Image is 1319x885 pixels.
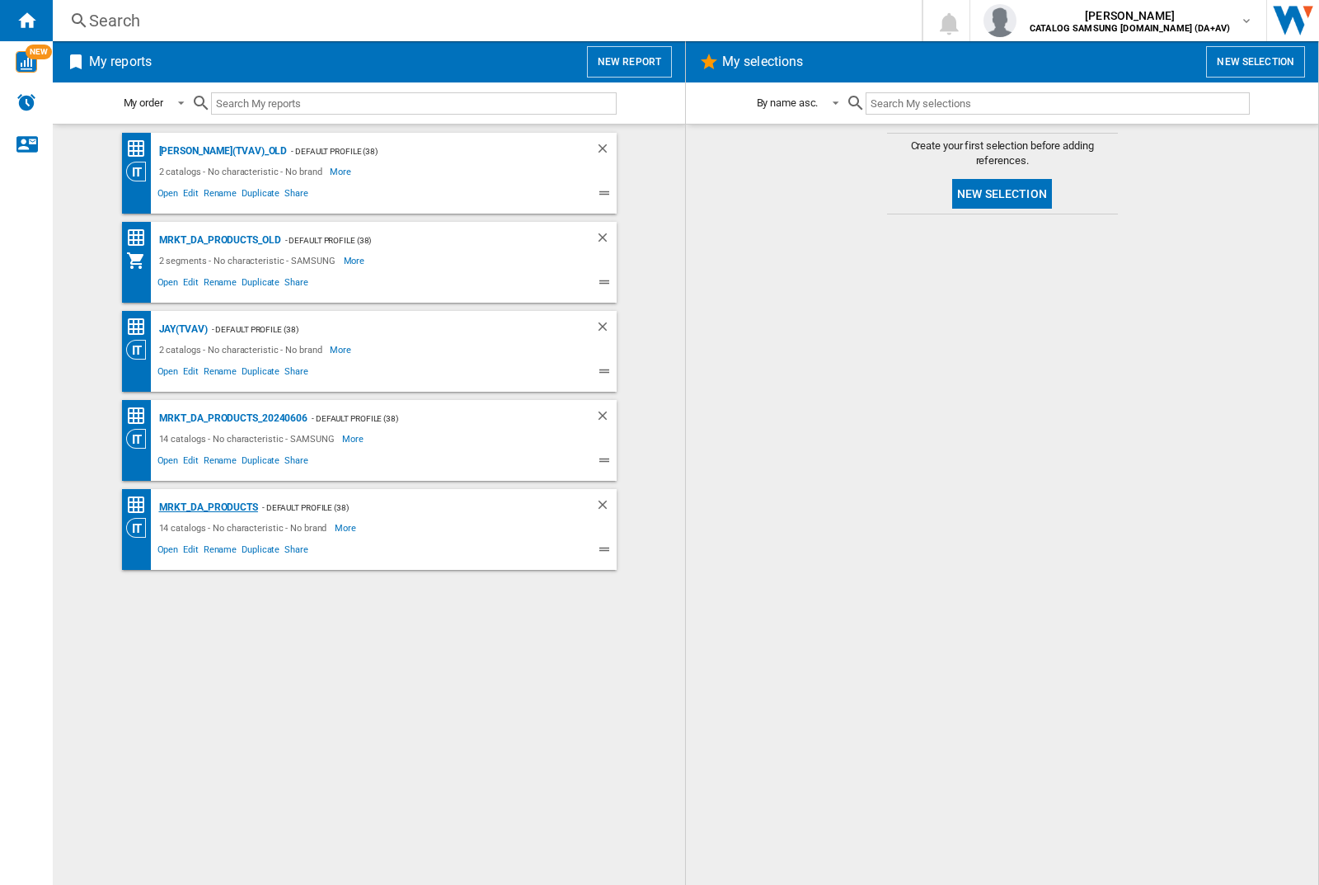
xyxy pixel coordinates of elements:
[155,319,208,340] div: JAY(TVAV)
[587,46,672,78] button: New report
[1030,23,1230,34] b: CATALOG SAMSUNG [DOMAIN_NAME] (DA+AV)
[282,186,311,205] span: Share
[201,186,239,205] span: Rename
[595,230,617,251] div: Delete
[719,46,806,78] h2: My selections
[155,497,258,518] div: MRKT_DA_PRODUCTS
[330,340,354,360] span: More
[282,453,311,473] span: Share
[1030,7,1230,24] span: [PERSON_NAME]
[126,495,155,515] div: Price Matrix
[124,97,163,109] div: My order
[126,317,155,337] div: Price Matrix
[595,497,617,518] div: Delete
[181,542,201,562] span: Edit
[282,364,311,384] span: Share
[887,139,1118,168] span: Create your first selection before adding references.
[155,453,181,473] span: Open
[126,518,155,538] div: Category View
[155,518,336,538] div: 14 catalogs - No characteristic - No brand
[595,141,617,162] div: Delete
[155,230,281,251] div: MRKT_DA_PRODUCTS_OLD
[342,429,366,449] span: More
[983,4,1016,37] img: profile.jpg
[155,408,308,429] div: MRKT_DA_PRODUCTS_20240606
[211,92,617,115] input: Search My reports
[952,179,1052,209] button: New selection
[201,453,239,473] span: Rename
[155,251,344,271] div: 2 segments - No characteristic - SAMSUNG
[26,45,52,59] span: NEW
[181,453,201,473] span: Edit
[239,186,282,205] span: Duplicate
[344,251,368,271] span: More
[281,230,562,251] div: - Default profile (38)
[126,251,155,271] div: My Assortment
[239,542,282,562] span: Duplicate
[239,453,282,473] span: Duplicate
[201,364,239,384] span: Rename
[155,429,343,449] div: 14 catalogs - No characteristic - SAMSUNG
[239,275,282,294] span: Duplicate
[201,275,239,294] span: Rename
[258,497,562,518] div: - Default profile (38)
[181,364,201,384] span: Edit
[126,406,155,426] div: Price Matrix
[155,340,331,360] div: 2 catalogs - No characteristic - No brand
[181,275,201,294] span: Edit
[307,408,561,429] div: - Default profile (38)
[126,228,155,248] div: Price Matrix
[1206,46,1305,78] button: New selection
[126,429,155,449] div: Category View
[16,92,36,112] img: alerts-logo.svg
[155,186,181,205] span: Open
[208,319,562,340] div: - Default profile (38)
[335,518,359,538] span: More
[201,542,239,562] span: Rename
[86,46,155,78] h2: My reports
[239,364,282,384] span: Duplicate
[866,92,1249,115] input: Search My selections
[126,139,155,159] div: Price Matrix
[16,51,37,73] img: wise-card.svg
[155,542,181,562] span: Open
[126,162,155,181] div: Category View
[595,408,617,429] div: Delete
[330,162,354,181] span: More
[126,340,155,360] div: Category View
[155,364,181,384] span: Open
[595,319,617,340] div: Delete
[282,542,311,562] span: Share
[757,97,819,109] div: By name asc.
[89,9,879,32] div: Search
[155,162,331,181] div: 2 catalogs - No characteristic - No brand
[287,141,561,162] div: - Default profile (38)
[181,186,201,205] span: Edit
[282,275,311,294] span: Share
[155,141,288,162] div: [PERSON_NAME](TVAV)_old
[155,275,181,294] span: Open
